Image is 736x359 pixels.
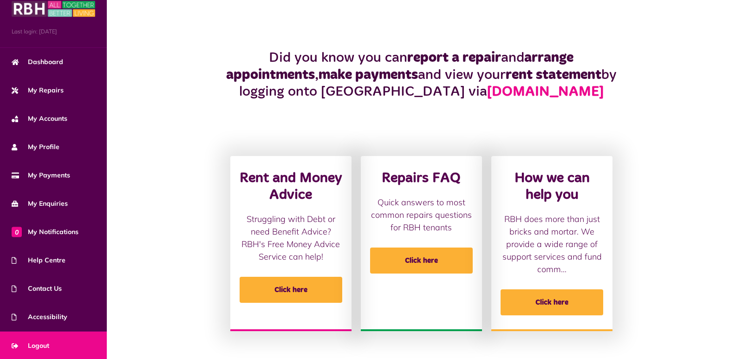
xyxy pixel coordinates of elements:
[12,114,67,124] span: My Accounts
[240,170,342,203] h3: Rent and Money Advice
[12,255,65,265] span: Help Centre
[501,170,603,203] h3: How we can help you
[12,142,59,152] span: My Profile
[370,196,473,234] p: Quick answers to most common repairs questions for RBH tenants
[370,248,473,274] span: Click here
[501,213,603,275] p: RBH does more than just bricks and mortar. We provide a wide range of support services and fund c...
[230,156,352,331] a: Rent and Money Advice Struggling with Debt or need Benefit Advice?RBH's Free Money Advice Service...
[361,156,482,331] a: Repairs FAQ Quick answers to most common repairs questions for RBH tenants Click here
[240,213,342,263] p: Struggling with Debt or need Benefit Advice?RBH's Free Money Advice Service can help!
[12,199,68,209] span: My Enquiries
[226,49,617,100] h2: Did you know you can and , and view your by logging onto [GEOGRAPHIC_DATA] via
[12,227,22,237] span: 0
[12,85,64,95] span: My Repairs
[487,85,604,99] a: [DOMAIN_NAME]
[12,27,95,36] span: Last login: [DATE]
[501,289,603,315] span: Click here
[407,51,501,65] strong: report a repair
[12,284,62,294] span: Contact Us
[319,68,418,82] strong: make payments
[12,341,49,351] span: Logout
[240,277,342,303] span: Click here
[12,57,63,67] span: Dashboard
[12,170,70,180] span: My Payments
[491,156,612,331] a: How we can help you RBH does more than just bricks and mortar. We provide a wide range of support...
[506,68,601,82] strong: rent statement
[12,227,78,237] span: My Notifications
[12,312,67,322] span: Accessibility
[370,170,473,187] h3: Repairs FAQ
